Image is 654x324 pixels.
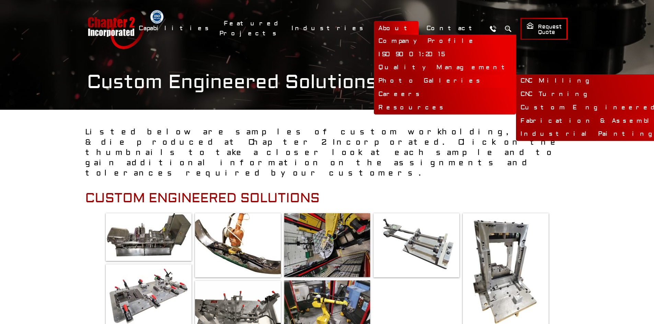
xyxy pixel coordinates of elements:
a: Quality Management [374,61,516,74]
a: Contact [422,21,483,36]
a: Careers [374,88,516,101]
a: Resources [374,101,516,115]
h2: Custom Engineered Solutions [85,191,569,206]
a: Photo Galleries [374,74,516,88]
p: Listed below are samples of custom workholding, tool & die produced at Chapter 2 Incorporated. Cl... [85,127,569,178]
button: Search [502,22,515,35]
a: Chapter 2 Incorporated [87,8,145,49]
a: ISO 9001:2015 [374,48,516,61]
img: 2823157404.jpg [106,213,192,261]
a: Request Quote [520,18,567,40]
a: About [374,21,418,36]
span: Request Quote [526,22,562,36]
h1: Custom Engineered Solutions Photo Gallery [87,71,567,94]
a: Featured Projects [219,16,284,41]
a: Company Profile [374,35,516,48]
a: Call Us [487,22,500,35]
a: Capabilities [134,21,216,36]
img: 1611301485.jpg [374,213,459,277]
img: 4035550388.jpg [284,213,370,277]
a: Industries [287,21,370,36]
img: 4060674185.jpg [195,213,281,277]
